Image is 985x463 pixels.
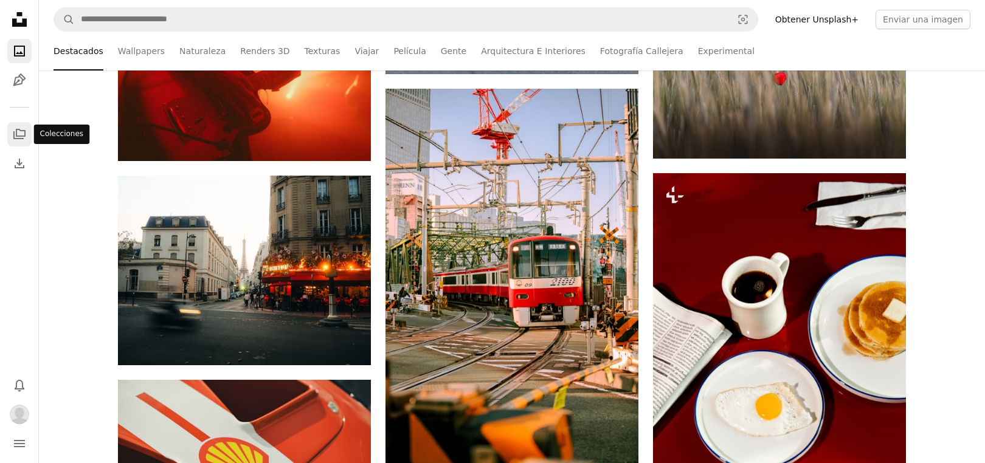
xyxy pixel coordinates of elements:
[7,122,32,146] a: Colecciones
[10,405,29,424] img: Avatar del usuario Emilio Cabrero
[698,32,755,70] a: Experimental
[768,10,866,29] a: Obtener Unsplash+
[7,68,32,92] a: Ilustraciones
[354,32,379,70] a: Viajar
[240,32,289,70] a: Renders 3D
[54,7,758,32] form: Encuentra imágenes en todo el sitio
[118,264,371,275] a: Torre Eiffel visible desde un café de la calle parisina.
[54,8,75,31] button: Buscar en Unsplash
[876,10,970,29] button: Enviar una imagen
[393,32,426,70] a: Película
[7,39,32,63] a: Fotos
[118,19,371,161] img: Músico tocando la guitarra eléctrica bajo luces rojas
[118,84,371,95] a: Músico tocando la guitarra eléctrica bajo luces rojas
[653,69,906,80] a: Las amapolas rojas florecen en un campo de hierba borroso
[179,32,226,70] a: Naturaleza
[600,32,683,70] a: Fotografía Callejera
[385,273,638,284] a: Tren rojo y blanco cruzando las vías del tren con grúas.
[728,8,758,31] button: Búsqueda visual
[7,373,32,397] button: Notificaciones
[118,176,371,365] img: Torre Eiffel visible desde un café de la calle parisina.
[481,32,586,70] a: Arquitectura E Interiores
[7,402,32,427] button: Perfil
[118,32,165,70] a: Wallpapers
[441,32,466,70] a: Gente
[305,32,340,70] a: Texturas
[7,431,32,456] button: Menú
[7,7,32,34] a: Inicio — Unsplash
[7,151,32,176] a: Historial de descargas
[653,357,906,368] a: Desayuno: panqueques, huevo, café y periódico en la mesa roja.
